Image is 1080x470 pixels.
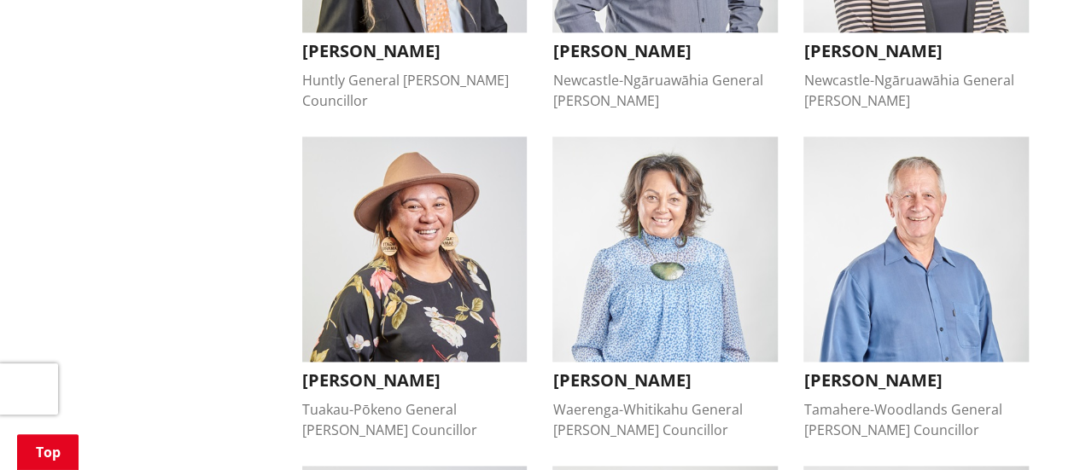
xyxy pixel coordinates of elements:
[552,399,778,440] div: Waerenga-Whitikahu General [PERSON_NAME] Councillor
[302,136,528,362] img: Kandi Ngataki
[552,136,778,440] button: Marlene Raumati [PERSON_NAME] Waerenga-Whitikahu General [PERSON_NAME] Councillor
[302,136,528,440] button: Kandi Ngataki [PERSON_NAME] Tuakau-Pōkeno General [PERSON_NAME] Councillor
[552,136,778,362] img: Marlene Raumati
[803,70,1029,111] div: Newcastle-Ngāruawāhia General [PERSON_NAME]
[1001,398,1063,460] iframe: Messenger Launcher
[803,136,1029,362] img: Mike Keir
[17,434,79,470] a: Top
[552,70,778,111] div: Newcastle-Ngāruawāhia General [PERSON_NAME]
[803,136,1029,440] button: Mike Keir [PERSON_NAME] Tamahere-Woodlands General [PERSON_NAME] Councillor
[302,370,528,391] h3: [PERSON_NAME]
[803,399,1029,440] div: Tamahere-Woodlands General [PERSON_NAME] Councillor
[803,370,1029,391] h3: [PERSON_NAME]
[552,41,778,61] h3: [PERSON_NAME]
[302,399,528,440] div: Tuakau-Pōkeno General [PERSON_NAME] Councillor
[803,41,1029,61] h3: [PERSON_NAME]
[302,41,528,61] h3: [PERSON_NAME]
[302,70,528,111] div: Huntly General [PERSON_NAME] Councillor
[552,370,778,391] h3: [PERSON_NAME]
